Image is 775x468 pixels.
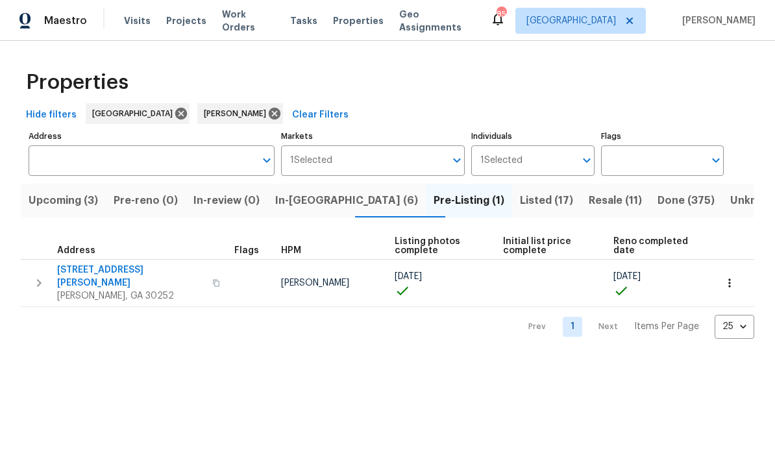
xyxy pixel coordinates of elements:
span: [STREET_ADDRESS][PERSON_NAME] [57,264,204,289]
button: Open [578,151,596,169]
span: Geo Assignments [399,8,474,34]
span: Properties [333,14,384,27]
span: [PERSON_NAME] [204,107,271,120]
div: 25 [715,310,754,343]
button: Open [707,151,725,169]
span: 1 Selected [480,155,523,166]
span: Initial list price complete [503,237,591,255]
span: In-[GEOGRAPHIC_DATA] (6) [275,191,418,210]
span: Listing photos complete [395,237,481,255]
div: [PERSON_NAME] [197,103,283,124]
p: Items Per Page [634,320,699,333]
span: In-review (0) [193,191,260,210]
span: [GEOGRAPHIC_DATA] [526,14,616,27]
label: Individuals [471,132,594,140]
span: Resale (11) [589,191,642,210]
a: Goto page 1 [563,317,582,337]
label: Flags [601,132,724,140]
div: [GEOGRAPHIC_DATA] [86,103,190,124]
button: Open [448,151,466,169]
span: Properties [26,76,129,89]
span: [PERSON_NAME] [281,278,349,288]
span: Upcoming (3) [29,191,98,210]
span: Maestro [44,14,87,27]
span: Address [57,246,95,255]
span: Clear Filters [292,107,349,123]
span: 1 Selected [290,155,332,166]
span: [DATE] [395,272,422,281]
span: [PERSON_NAME], GA 30252 [57,289,204,302]
div: 85 [497,8,506,21]
span: [DATE] [613,272,641,281]
span: Done (375) [658,191,715,210]
span: Projects [166,14,206,27]
span: HPM [281,246,301,255]
span: Pre-Listing (1) [434,191,504,210]
span: Pre-reno (0) [114,191,178,210]
span: [PERSON_NAME] [677,14,756,27]
nav: Pagination Navigation [516,315,754,339]
span: [GEOGRAPHIC_DATA] [92,107,178,120]
button: Open [258,151,276,169]
button: Hide filters [21,103,82,127]
label: Markets [281,132,465,140]
span: Visits [124,14,151,27]
span: Tasks [290,16,317,25]
button: Clear Filters [287,103,354,127]
span: Listed (17) [520,191,573,210]
span: Flags [234,246,259,255]
span: Reno completed date [613,237,693,255]
label: Address [29,132,275,140]
span: Work Orders [222,8,275,34]
span: Hide filters [26,107,77,123]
